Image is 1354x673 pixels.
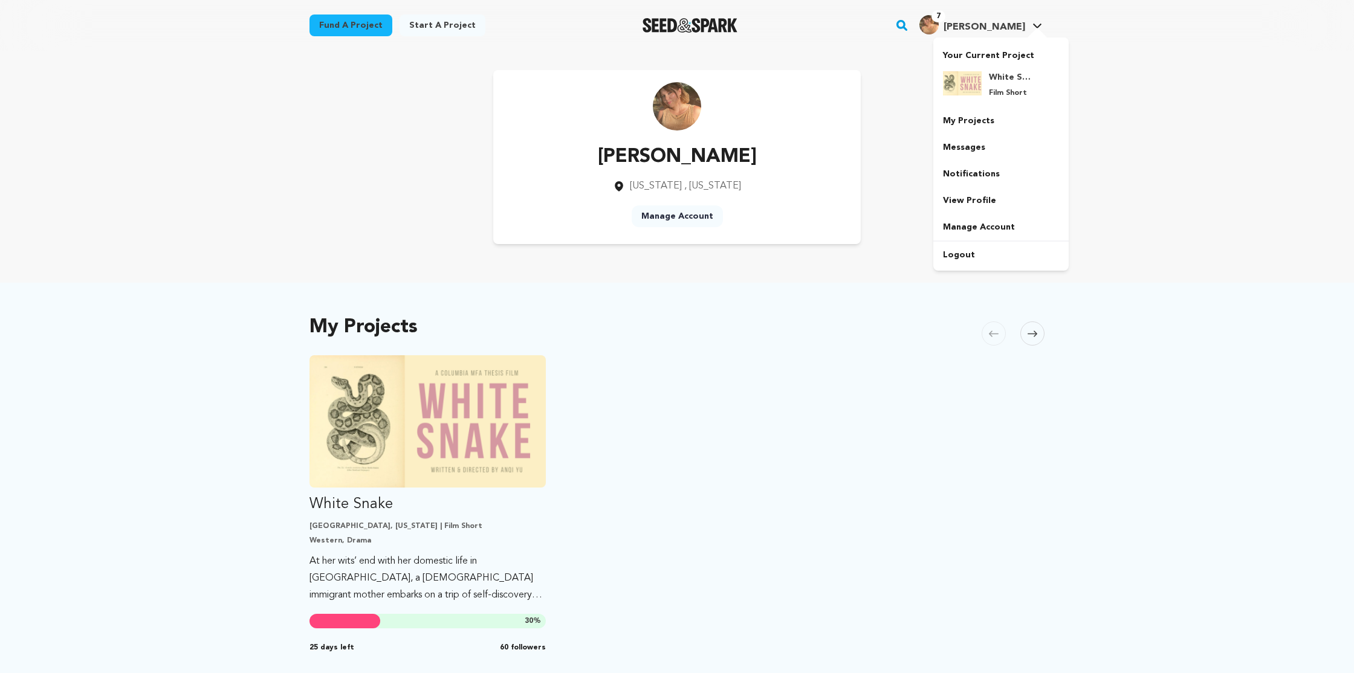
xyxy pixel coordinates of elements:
img: https://seedandspark-static.s3.us-east-2.amazonaws.com/images/User/002/311/327/medium/70bf619fe8f... [653,82,701,130]
img: Seed&Spark Logo Dark Mode [643,18,737,33]
div: Holly W.'s Profile [919,15,1025,34]
a: Logout [933,242,1069,268]
span: % [525,616,541,626]
span: [US_STATE] [630,181,682,191]
h4: White Snake [989,71,1032,83]
a: Your Current Project White Snake Film Short [943,45,1059,108]
a: Start a project [400,14,485,36]
a: Fund White Snake [309,355,546,604]
a: Seed&Spark Homepage [643,18,737,33]
p: [PERSON_NAME] [598,143,757,172]
a: Manage Account [632,205,723,227]
p: Western, Drama [309,536,546,546]
span: Holly W.'s Profile [917,13,1045,38]
span: 7 [931,10,945,22]
img: 70bf619fe8f1a699.png [919,15,939,34]
span: 25 days left [309,643,354,652]
span: 30 [525,617,533,625]
a: Notifications [933,161,1069,187]
a: Holly W.'s Profile [917,13,1045,34]
img: 9f4d4b88e4c2d737.png [943,71,982,95]
a: View Profile [933,187,1069,214]
p: [GEOGRAPHIC_DATA], [US_STATE] | Film Short [309,521,546,531]
p: Your Current Project [943,45,1059,62]
h2: My Projects [309,319,418,336]
span: [PERSON_NAME] [944,22,1025,32]
a: Messages [933,134,1069,161]
p: Film Short [989,88,1032,98]
span: , [US_STATE] [684,181,741,191]
a: Manage Account [933,214,1069,240]
span: 60 followers [500,643,546,652]
p: White Snake [309,495,546,514]
a: Fund a project [309,14,392,36]
a: My Projects [933,108,1069,134]
p: At her wits’ end with her domestic life in [GEOGRAPHIC_DATA], a [DEMOGRAPHIC_DATA] immigrant moth... [309,553,546,604]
